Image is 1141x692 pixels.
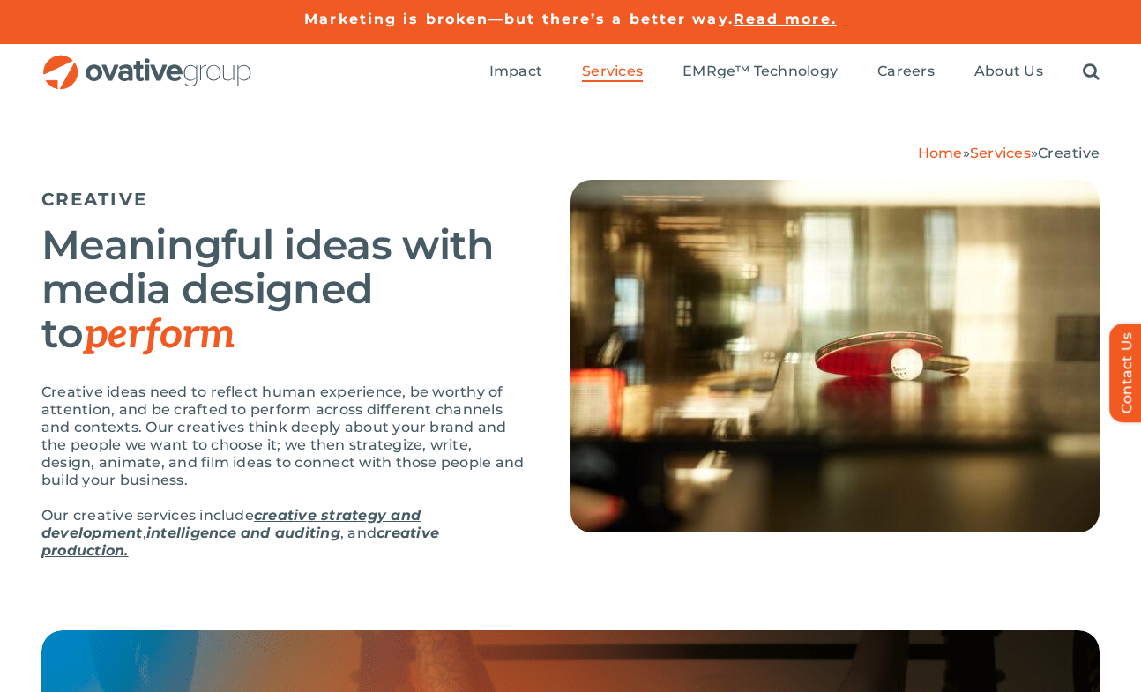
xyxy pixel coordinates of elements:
span: Impact [489,63,542,80]
a: Home [918,145,963,161]
span: About Us [974,63,1043,80]
a: EMRge™ Technology [682,63,838,82]
a: OG_Full_horizontal_RGB [41,53,253,70]
h5: CREATIVE [41,189,526,210]
a: Marketing is broken—but there’s a better way. [304,11,734,27]
a: Search [1083,63,1100,82]
a: Impact [489,63,542,82]
span: Creative [1038,145,1100,161]
a: Services [582,63,643,82]
a: Read more. [734,11,837,27]
span: » » [918,145,1100,161]
span: EMRge™ Technology [682,63,838,80]
em: perform [84,310,235,360]
a: Services [970,145,1031,161]
a: About Us [974,63,1043,82]
a: intelligence and auditing [146,525,340,541]
h2: Meaningful ideas with media designed to [41,223,526,357]
span: Services [582,63,643,80]
p: Our creative services include , , and [41,507,526,560]
a: creative production. [41,525,439,559]
nav: Menu [489,44,1100,100]
a: Careers [877,63,935,82]
img: Creative – Hero [570,180,1100,532]
a: creative strategy and development [41,507,421,541]
p: Creative ideas need to reflect human experience, be worthy of attention, and be crafted to perfor... [41,383,526,489]
span: Careers [877,63,935,80]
